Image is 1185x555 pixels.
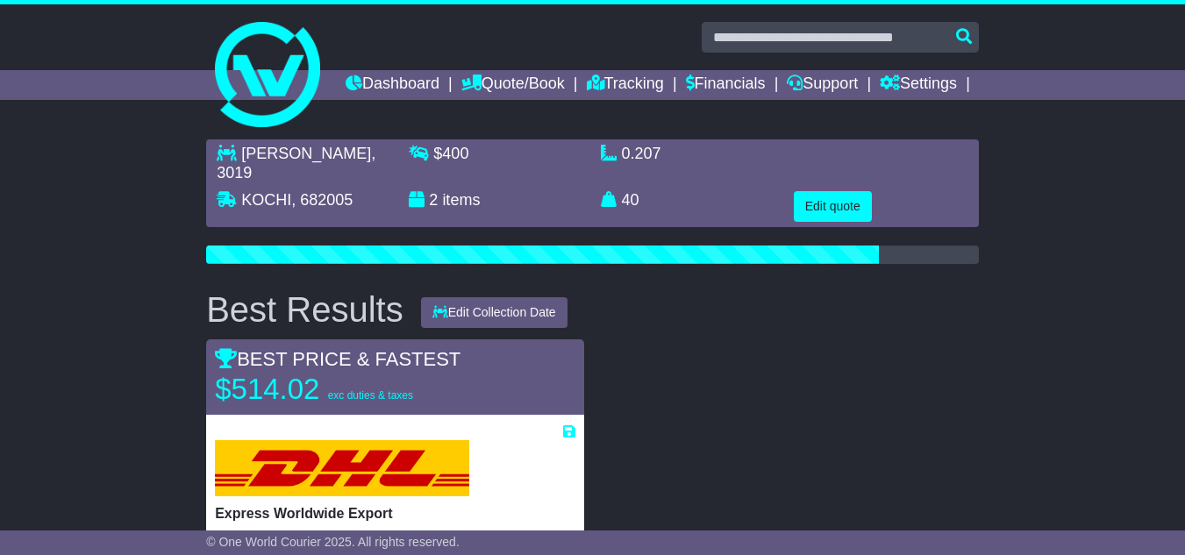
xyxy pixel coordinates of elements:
span: , 3019 [217,145,375,181]
a: Tracking [587,70,664,100]
p: Express Worldwide Export [215,505,575,522]
span: exc duties & taxes [328,389,413,402]
a: Support [787,70,858,100]
a: Settings [880,70,957,100]
span: items [442,191,480,209]
span: $ [433,145,468,162]
span: , 682005 [291,191,353,209]
span: 2 [429,191,438,209]
a: Financials [686,70,766,100]
span: [PERSON_NAME] [241,145,371,162]
a: Dashboard [346,70,439,100]
img: DHL: Express Worldwide Export [215,440,469,496]
a: Quote/Book [461,70,565,100]
span: 40 [622,191,639,209]
p: $514.02 [215,372,434,407]
button: Edit Collection Date [421,297,568,328]
span: © One World Courier 2025. All rights reserved. [206,535,460,549]
span: BEST PRICE & FASTEST [215,348,460,370]
button: Edit quote [794,191,872,222]
span: KOCHI [241,191,291,209]
span: 0.207 [622,145,661,162]
span: 400 [442,145,468,162]
div: Best Results [197,290,412,329]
